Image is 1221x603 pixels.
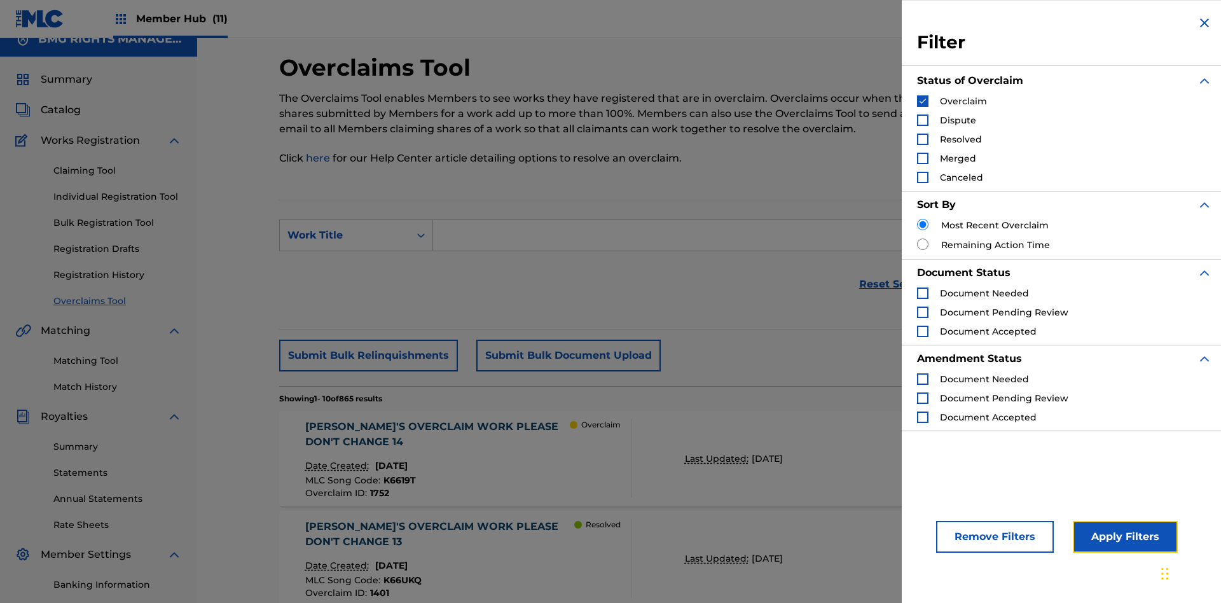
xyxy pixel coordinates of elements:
img: close [1197,15,1212,31]
a: Statements [53,466,182,480]
a: Reset Search [853,270,935,298]
span: Royalties [41,409,88,424]
a: Summary [53,440,182,454]
span: Works Registration [41,133,140,148]
button: Submit Bulk Document Upload [476,340,661,371]
span: Document Accepted [940,326,1037,337]
span: [DATE] [752,453,783,464]
h3: Filter [917,31,1212,54]
span: [DATE] [375,560,408,571]
span: Document Pending Review [940,392,1068,404]
img: expand [1197,351,1212,366]
img: Member Settings [15,547,31,562]
a: Individual Registration Tool [53,190,182,204]
img: Catalog [15,102,31,118]
span: MLC Song Code : [305,475,383,486]
button: Remove Filters [936,521,1054,553]
span: K6619T [383,475,416,486]
a: Rate Sheets [53,518,182,532]
span: Member Hub [136,11,228,26]
strong: Sort By [917,198,956,211]
span: [DATE] [375,460,408,471]
button: Submit Bulk Relinquishments [279,340,458,371]
p: Showing 1 - 10 of 865 results [279,393,382,405]
p: Date Created: [305,559,372,572]
span: 1752 [370,487,389,499]
p: Resolved [586,519,621,530]
span: Document Needed [940,373,1029,385]
label: Remaining Action Time [941,239,1050,252]
iframe: Resource Center [1185,396,1221,504]
span: Document Accepted [940,412,1037,423]
a: Matching Tool [53,354,182,368]
img: checkbox [918,97,927,106]
span: Member Settings [41,547,131,562]
span: Matching [41,323,90,338]
div: [PERSON_NAME]'S OVERCLAIM WORK PLEASE DON'T CHANGE 14 [305,419,570,450]
span: Resolved [940,134,982,145]
h2: Overclaims Tool [279,53,477,82]
img: MLC Logo [15,10,64,28]
strong: Document Status [917,267,1011,279]
span: Document Pending Review [940,307,1068,318]
img: expand [167,323,182,338]
a: Registration Drafts [53,242,182,256]
img: expand [167,409,182,424]
img: expand [1197,73,1212,88]
iframe: Chat Widget [1157,542,1221,603]
p: Click for our Help Center article detailing options to resolve an overclaim. [279,151,941,166]
a: Claiming Tool [53,164,182,177]
h5: BMG RIGHTS MANAGEMENT US, LLC [38,32,182,46]
div: Drag [1161,555,1169,593]
span: K66UKQ [383,574,422,586]
img: expand [167,547,182,562]
p: The Overclaims Tool enables Members to see works they have registered that are in overclaim. Over... [279,91,941,137]
p: Overclaim [581,419,621,431]
span: Summary [41,72,92,87]
span: Dispute [940,114,976,126]
div: Work Title [287,228,402,243]
a: Banking Information [53,578,182,592]
p: Date Created: [305,459,372,473]
span: Overclaim ID : [305,487,370,499]
span: (11) [212,13,228,25]
button: Apply Filters [1073,521,1178,553]
img: Summary [15,72,31,87]
span: Canceled [940,172,983,183]
p: Last Updated: [685,452,752,466]
a: Match History [53,380,182,394]
a: here [306,152,333,164]
span: Document Needed [940,288,1029,299]
img: Matching [15,323,31,338]
span: Overclaim ID : [305,587,370,599]
a: SummarySummary [15,72,92,87]
img: expand [167,133,182,148]
div: [PERSON_NAME]'S OVERCLAIM WORK PLEASE DON'T CHANGE 13 [305,519,575,550]
a: Annual Statements [53,492,182,506]
img: Top Rightsholders [113,11,128,27]
a: [PERSON_NAME]'S OVERCLAIM WORK PLEASE DON'T CHANGE 14Date Created:[DATE]MLC Song Code:K6619TOverc... [279,411,1139,506]
span: [DATE] [752,553,783,564]
strong: Amendment Status [917,352,1022,364]
img: Works Registration [15,133,32,148]
span: MLC Song Code : [305,574,383,586]
img: expand [1197,265,1212,281]
img: Royalties [15,409,31,424]
strong: Status of Overclaim [917,74,1023,87]
a: CatalogCatalog [15,102,81,118]
span: Merged [940,153,976,164]
img: Accounts [15,32,31,47]
label: Most Recent Overclaim [941,219,1049,232]
form: Search Form [279,219,1139,310]
a: Overclaims Tool [53,295,182,308]
span: 1401 [370,587,389,599]
a: Registration History [53,268,182,282]
p: Last Updated: [685,552,752,565]
a: Bulk Registration Tool [53,216,182,230]
img: expand [1197,197,1212,212]
span: Catalog [41,102,81,118]
span: Overclaim [940,95,987,107]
